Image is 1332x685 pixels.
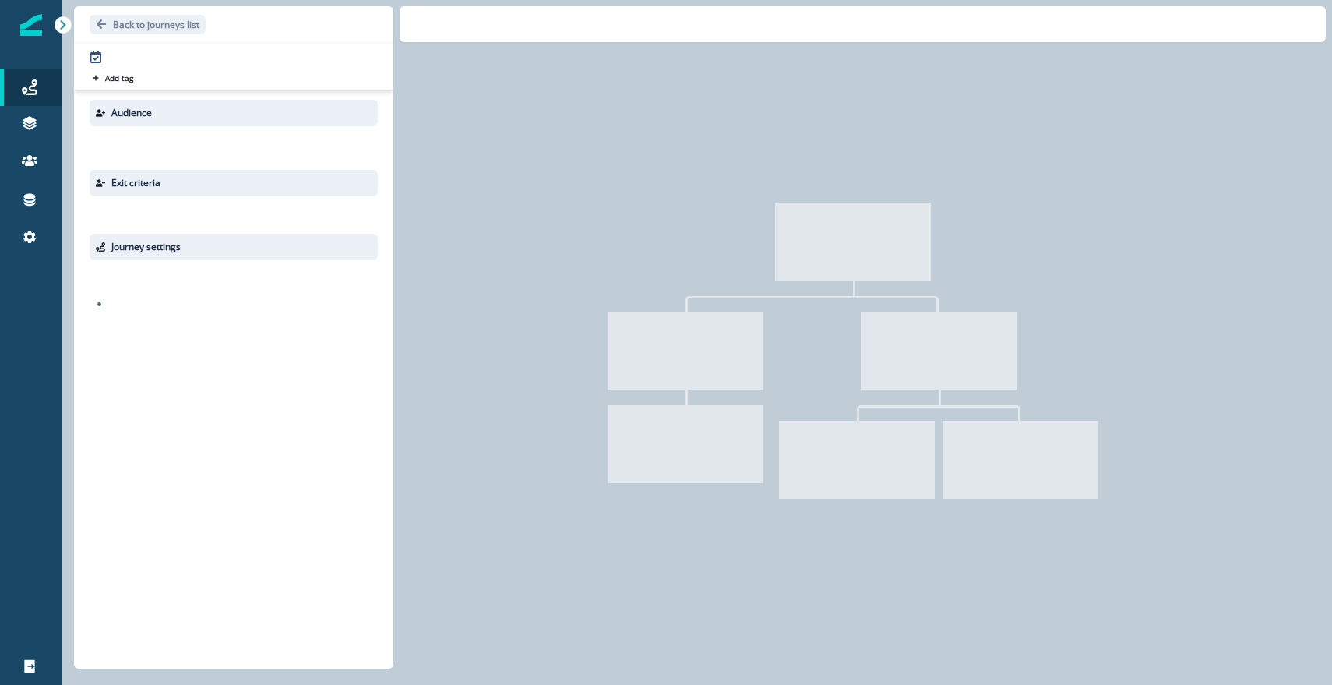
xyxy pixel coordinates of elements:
p: Back to journeys list [113,18,199,31]
p: Exit criteria [111,176,160,190]
p: Journey settings [111,240,181,254]
button: Go back [90,15,206,34]
img: Inflection [20,14,42,36]
button: Add tag [90,72,136,84]
p: Add tag [105,73,133,83]
p: Audience [111,106,152,120]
